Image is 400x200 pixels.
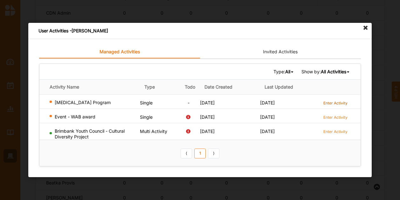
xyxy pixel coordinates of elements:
[323,114,348,120] a: Enter Activity
[301,69,350,74] span: Show by:
[260,79,320,94] th: Last Updated
[323,100,348,106] label: Enter Activity
[260,129,275,134] span: [DATE]
[323,100,348,106] a: Enter Activity
[194,148,206,158] a: 1
[140,129,167,134] span: Multi Activity
[200,79,260,94] th: Date Created
[208,148,219,158] a: Next item
[323,129,348,134] label: Enter Activity
[39,79,140,94] th: Activity Name
[323,115,348,120] label: Enter Activity
[188,100,190,105] span: -
[273,69,294,74] span: Type:
[50,114,137,120] div: Event - WAB award
[140,100,153,105] span: Single
[285,69,290,74] b: All
[140,114,153,120] span: Single
[200,100,215,105] span: [DATE]
[180,148,221,158] div: Pagination Navigation
[260,100,275,105] span: [DATE]
[260,114,275,120] span: [DATE]
[200,114,215,120] span: [DATE]
[39,46,200,58] a: Managed Activities
[180,79,200,94] th: Todo
[28,23,372,39] div: User Activities - [PERSON_NAME]
[321,69,346,74] b: All Activities
[181,148,192,158] a: Previous item
[200,129,215,134] span: [DATE]
[50,128,137,140] div: Brimbank Youth Council - Cultural Diversity Project
[200,46,361,58] a: Invited Activities
[50,100,137,105] div: [MEDICAL_DATA] Program
[140,79,180,94] th: Type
